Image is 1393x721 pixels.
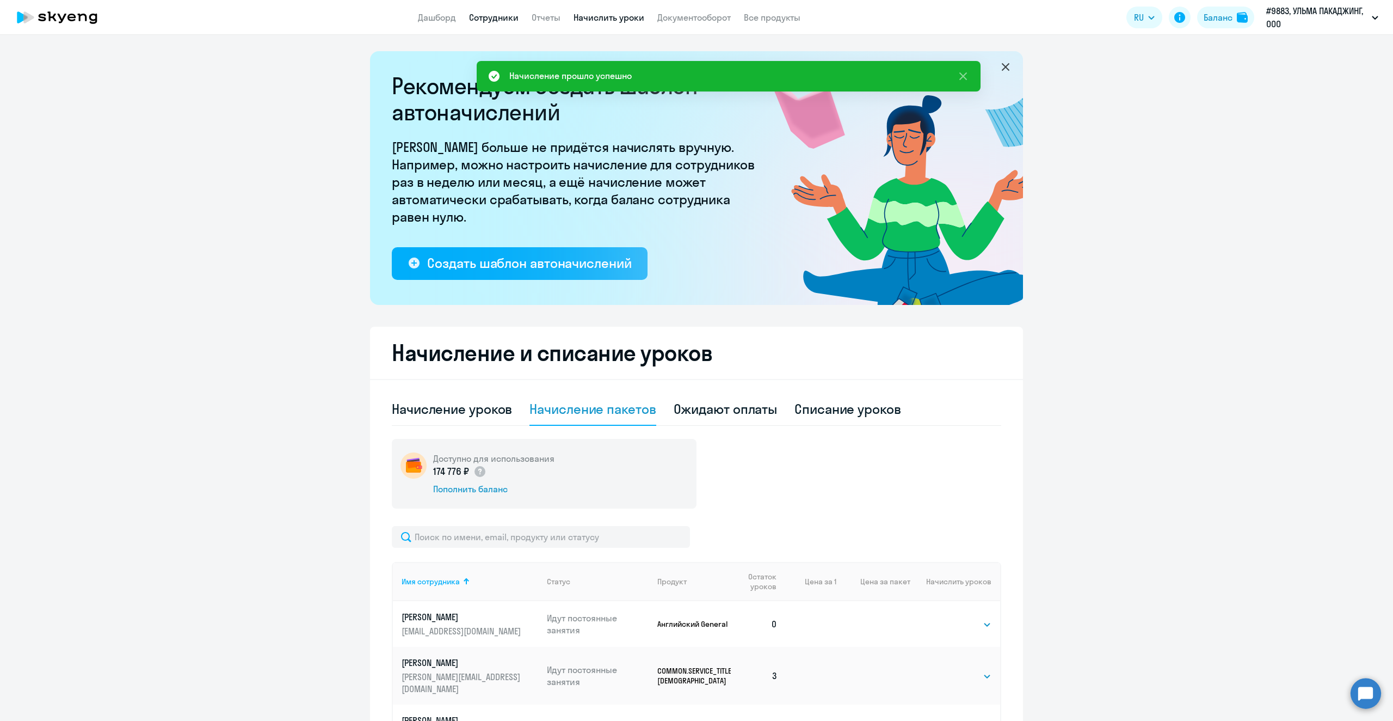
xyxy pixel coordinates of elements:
[1134,11,1144,24] span: RU
[402,611,523,623] p: [PERSON_NAME]
[1261,4,1384,30] button: #9883, УЛЬМА ПАКАДЖИНГ, ООО
[433,483,554,495] div: Пополнить баланс
[402,611,538,637] a: [PERSON_NAME][EMAIL_ADDRESS][DOMAIN_NAME]
[731,647,786,705] td: 3
[657,12,731,23] a: Документооборот
[392,340,1001,366] h2: Начисление и списание уроков
[547,577,649,586] div: Статус
[433,465,486,479] p: 174 776 ₽
[794,400,901,418] div: Списание уроков
[402,625,523,637] p: [EMAIL_ADDRESS][DOMAIN_NAME]
[657,666,731,686] p: COMMON.SERVICE_TITLE.LONG.[DEMOGRAPHIC_DATA]
[402,657,538,695] a: [PERSON_NAME][PERSON_NAME][EMAIL_ADDRESS][DOMAIN_NAME]
[836,562,910,601] th: Цена за пакет
[547,577,570,586] div: Статус
[529,400,656,418] div: Начисление пакетов
[739,572,776,591] span: Остаток уроков
[509,69,632,82] div: Начисление прошло успешно
[402,657,523,669] p: [PERSON_NAME]
[392,400,512,418] div: Начисление уроков
[392,73,762,125] h2: Рекомендуем создать шаблон автоначислений
[402,671,523,695] p: [PERSON_NAME][EMAIL_ADDRESS][DOMAIN_NAME]
[674,400,778,418] div: Ожидают оплаты
[418,12,456,23] a: Дашборд
[532,12,560,23] a: Отчеты
[433,453,554,465] h5: Доступно для использования
[392,247,648,280] button: Создать шаблон автоначислений
[1266,4,1367,30] p: #9883, УЛЬМА ПАКАДЖИНГ, ООО
[744,12,800,23] a: Все продукты
[1237,12,1248,23] img: balance
[910,562,1000,601] th: Начислить уроков
[469,12,519,23] a: Сотрудники
[547,612,649,636] p: Идут постоянные занятия
[402,577,538,586] div: Имя сотрудника
[739,572,786,591] div: Остаток уроков
[786,562,836,601] th: Цена за 1
[574,12,644,23] a: Начислить уроки
[400,453,427,479] img: wallet-circle.png
[392,526,690,548] input: Поиск по имени, email, продукту или статусу
[392,138,762,225] p: [PERSON_NAME] больше не придётся начислять вручную. Например, можно настроить начисление для сотр...
[657,619,731,629] p: Английский General
[657,577,687,586] div: Продукт
[731,601,786,647] td: 0
[657,577,731,586] div: Продукт
[547,664,649,688] p: Идут постоянные занятия
[402,577,460,586] div: Имя сотрудника
[1197,7,1254,28] button: Балансbalance
[1126,7,1162,28] button: RU
[1204,11,1232,24] div: Баланс
[427,254,631,272] div: Создать шаблон автоначислений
